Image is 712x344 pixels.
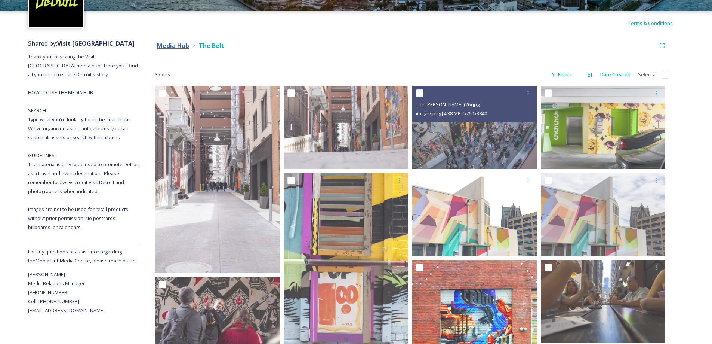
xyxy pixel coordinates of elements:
[157,42,189,50] strong: Media Hub
[28,39,135,48] span: Shared by:
[638,71,658,78] span: Select all
[416,101,480,108] span: The [PERSON_NAME] (26).jpg
[28,248,137,264] span: For any questions or assistance regarding the Media Hub Media Centre, please reach out to:
[155,71,170,78] span: 37 file s
[416,110,487,117] span: image/jpeg | 4.38 MB | 5760 x 3840
[628,20,673,27] span: Terms & Conditions
[284,86,408,169] img: The Belt_Bill Bowen (16).jpg
[57,39,135,48] strong: Visit [GEOGRAPHIC_DATA]
[541,173,665,256] img: The Belt_Bill Bowen (14).jpg
[597,67,634,82] div: Date Created
[155,86,280,273] img: The Belt_Bill Bowen (24).jpg
[199,42,224,50] strong: The Belt
[28,271,105,314] span: [PERSON_NAME] Media Relations Manager [PHONE_NUMBER] Cell: [PHONE_NUMBER] [EMAIL_ADDRESS][DOMAIN_...
[628,19,684,28] a: Terms & Conditions
[541,86,665,169] img: The Belt_Bill Bowen (21).jpg
[28,53,140,231] span: Thank you for visiting the Visit [GEOGRAPHIC_DATA] media hub. Here you'll find all you need to sh...
[412,86,537,169] img: The Belt_Bill Bowen (26).jpg
[541,260,665,343] img: The Belt_Bill Bowen (22).jpg
[412,173,537,256] img: The Belt_Bill Bowen (15).jpg
[548,67,576,82] div: Filters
